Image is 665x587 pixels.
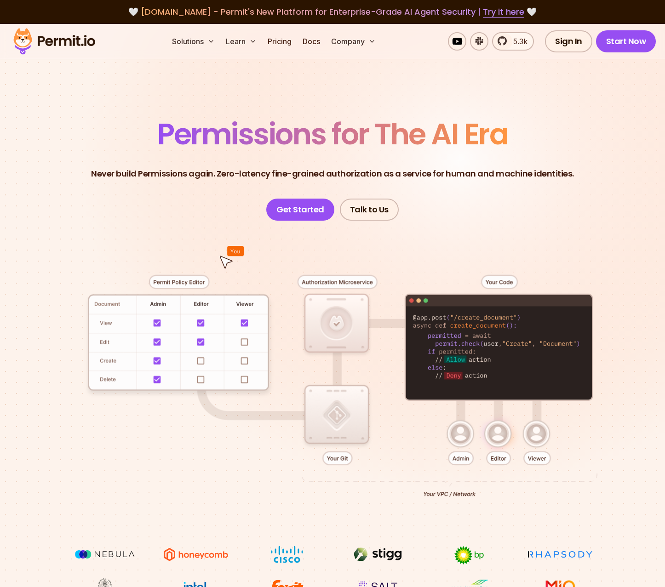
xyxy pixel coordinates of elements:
button: Learn [222,32,260,51]
a: Talk to Us [340,199,399,221]
img: Permit logo [9,26,99,57]
a: 5.3k [492,32,534,51]
p: Never build Permissions again. Zero-latency fine-grained authorization as a service for human and... [91,167,574,180]
span: 5.3k [508,36,527,47]
img: Rhapsody Health [526,546,595,563]
button: Solutions [168,32,218,51]
span: Permissions for The AI Era [157,114,508,154]
a: Try it here [483,6,524,18]
a: Docs [299,32,324,51]
a: Sign In [545,30,592,52]
a: Pricing [264,32,295,51]
a: Get Started [266,199,334,221]
div: 🤍 🤍 [22,6,643,18]
span: [DOMAIN_NAME] - Permit's New Platform for Enterprise-Grade AI Agent Security | [141,6,524,17]
img: Stigg [344,546,413,563]
img: bp [435,546,504,565]
img: Honeycomb [161,546,230,563]
a: Start Now [596,30,656,52]
img: Cisco [252,546,321,563]
img: Nebula [70,546,139,563]
button: Company [327,32,379,51]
